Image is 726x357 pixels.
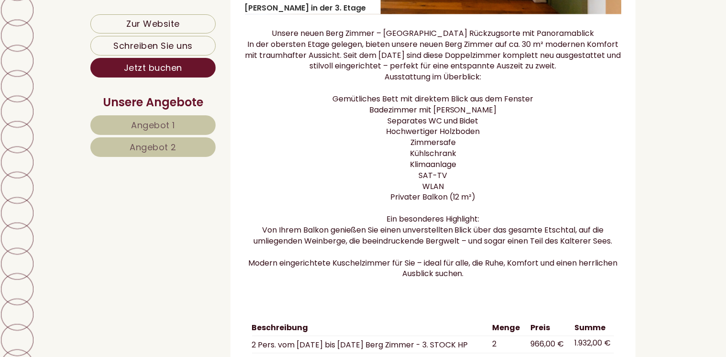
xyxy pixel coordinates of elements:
p: Unsere neuen Berg Zimmer – [GEOGRAPHIC_DATA] Rückzugsorte mit Panoramablick In der obersten Etage... [245,29,622,280]
td: 2 Pers. vom [DATE] bis [DATE] Berg Zimmer - 3. STOCK HP [252,336,489,354]
span: Angebot 1 [131,119,175,131]
a: Schreiben Sie uns [90,36,216,56]
div: Hotel Tenz [14,30,166,37]
th: Menge [488,321,527,336]
button: Senden [314,249,377,269]
div: Guten Tag, wie können wir Ihnen helfen? [7,28,171,57]
th: Summe [571,321,614,336]
span: 966,00 € [530,339,564,350]
td: 2 [488,336,527,354]
a: Zur Website [90,14,216,33]
span: Angebot 2 [130,141,176,153]
a: Jetzt buchen [90,58,216,78]
div: Dienstag [164,7,213,23]
th: Preis [527,321,571,336]
th: Beschreibung [252,321,489,336]
div: Unsere Angebote [90,94,216,111]
small: 19:34 [14,48,166,55]
td: 1.932,00 € [571,336,614,354]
